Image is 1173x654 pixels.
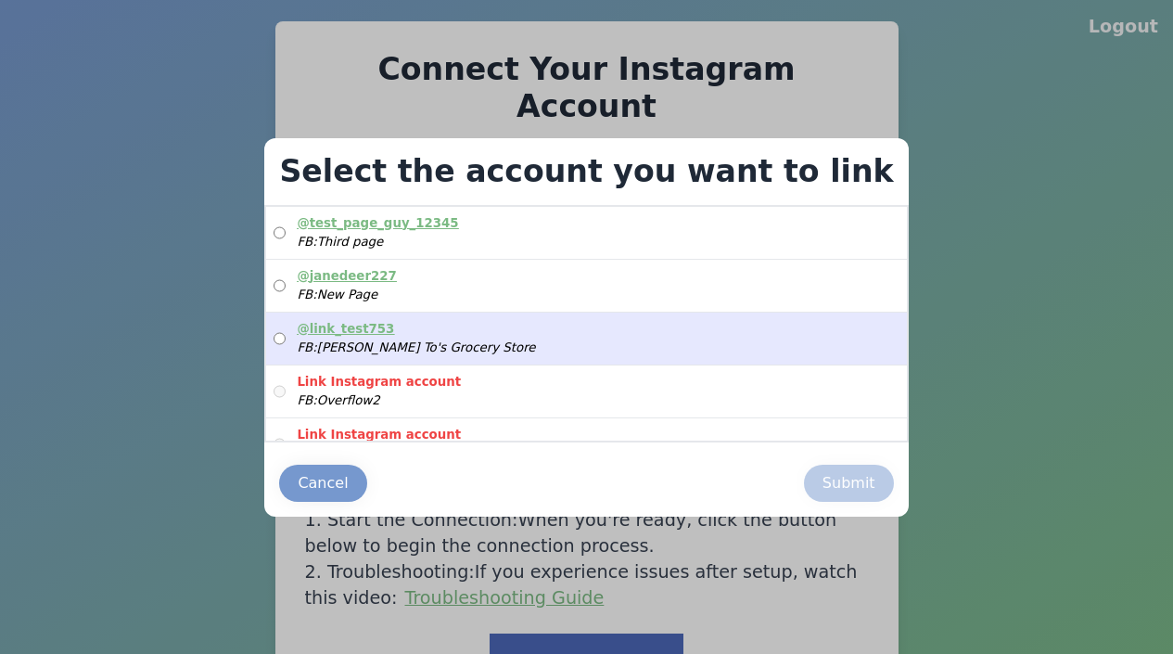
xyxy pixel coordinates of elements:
div: FB: [PERSON_NAME] To's Grocery Store [297,339,535,357]
div: FB: Overflow2 [297,391,461,410]
a: @janedeer227 [297,269,396,283]
input: Link Instagram accountFB:No Link [274,426,286,463]
h2: Select the account you want to link [264,138,908,205]
div: Submit [822,472,875,494]
button: Submit [804,465,894,502]
div: FB: New Page [297,286,396,304]
input: @link_test753FB:[PERSON_NAME] To's Grocery Store [274,320,286,357]
div: Link Instagram account [297,426,461,444]
div: Link Instagram account [297,373,461,391]
input: @test_page_guy_12345FB:Third page [274,214,286,251]
button: Cancel [279,465,366,502]
a: @link_test753 [297,322,394,336]
input: Link Instagram accountFB:Overflow2 [274,373,286,410]
input: @janedeer227FB:New Page [274,267,286,304]
a: @test_page_guy_12345 [297,216,458,230]
div: FB: Third page [297,233,458,251]
div: Cancel [298,472,348,494]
